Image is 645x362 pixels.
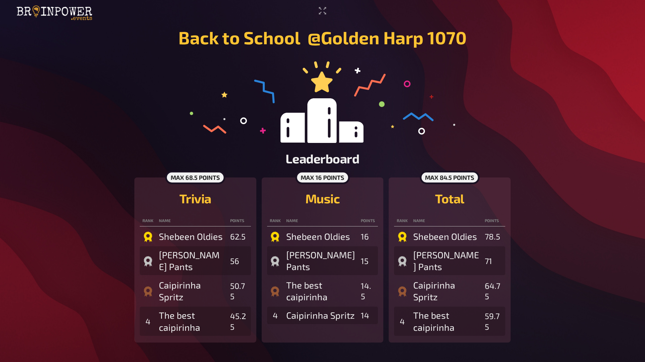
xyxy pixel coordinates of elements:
div: [PERSON_NAME] Pants [286,249,355,272]
h2: Leaderboard [286,151,359,166]
div: Shebeen Oldies [413,230,479,242]
div: The best caipirinha [286,279,355,303]
th: points [227,215,251,226]
div: [PERSON_NAME] Pants [159,249,225,272]
h2: Music [267,191,378,206]
div: Shebeen Oldies [159,230,225,242]
div: The best caipirinha [159,309,225,333]
h2: Total [394,191,505,206]
div: Caipirinha Spritz [286,309,355,321]
th: points [358,215,378,226]
td: 4 [140,307,156,335]
div: [PERSON_NAME] Pants [413,249,479,272]
div: max 16 points [295,171,350,184]
td: 16 [358,228,378,245]
td: 64.75 [482,276,505,305]
th: Name [284,215,358,226]
div: Shebeen Oldies [286,230,355,242]
td: 15 [358,246,378,275]
div: The best caipirinha [413,309,479,333]
h1: Back to School @Golden Harp 1070​ [178,27,467,48]
th: Rank [267,215,284,226]
th: Name [411,215,482,226]
td: 62.5 [227,228,251,245]
h2: Trivia [140,191,251,206]
td: 14.5 [358,276,378,305]
td: 78.5 [482,228,505,245]
div: Caipirinha Spritz [159,279,225,303]
td: 71 [482,246,505,275]
td: 45.25 [227,307,251,335]
td: 4 [267,307,284,324]
td: 59.75 [482,307,505,335]
div: Caipirinha Spritz [413,279,479,303]
button: Enter Fullscreen [316,5,329,16]
th: Name [156,215,227,226]
th: points [482,215,505,226]
div: max 84.5 points [420,171,480,184]
td: 56 [227,246,251,275]
th: Rank [140,215,156,226]
td: 4 [394,307,411,335]
td: 14 [358,307,378,324]
div: max 68.5 points [165,171,225,184]
td: 50.75 [227,276,251,305]
th: Rank [394,215,411,226]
